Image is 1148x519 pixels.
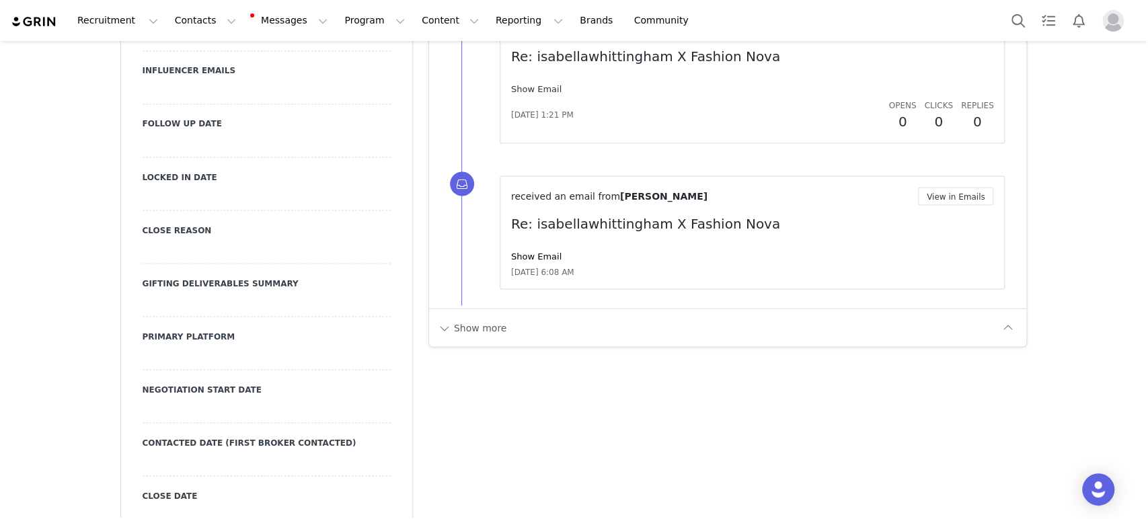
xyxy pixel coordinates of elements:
button: Messages [245,5,336,36]
a: Brands [572,5,625,36]
button: Recruitment [69,5,166,36]
img: placeholder-profile.jpg [1102,10,1124,32]
label: Primary Platform [143,330,391,342]
button: Search [1003,5,1033,36]
a: Show Email [511,84,562,94]
button: Program [336,5,413,36]
button: Profile [1094,10,1137,32]
span: Opens [889,101,917,110]
span: [DATE] 6:08 AM [511,266,574,278]
button: Show more [437,317,508,338]
span: [PERSON_NAME] [620,190,707,201]
p: Re: isabellawhittingham X Fashion Nova [511,213,994,233]
span: [DATE] 1:21 PM [511,109,574,121]
span: Replies [961,101,994,110]
label: Follow Up Date [143,118,391,130]
span: Clicks [924,101,952,110]
h2: 0 [889,112,917,132]
span: received an email from [511,190,620,201]
a: Show Email [511,251,562,261]
label: Close Reason [143,224,391,236]
label: Gifting Deliverables Summary [143,277,391,289]
p: Re: isabellawhittingham X Fashion Nova [511,46,994,67]
h2: 0 [961,112,994,132]
button: Contacts [167,5,244,36]
button: Content [414,5,487,36]
button: Reporting [488,5,571,36]
label: Contacted Date (First Broker Contacted) [143,436,391,448]
label: Locked In Date [143,171,391,183]
div: Open Intercom Messenger [1082,473,1114,506]
a: Community [626,5,703,36]
label: Close Date [143,489,391,502]
label: Negotiation Start Date [143,383,391,395]
label: Influencer Emails [143,65,391,77]
h2: 0 [924,112,952,132]
button: View in Emails [918,187,994,205]
img: grin logo [11,15,58,28]
a: Tasks [1034,5,1063,36]
button: Notifications [1064,5,1094,36]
